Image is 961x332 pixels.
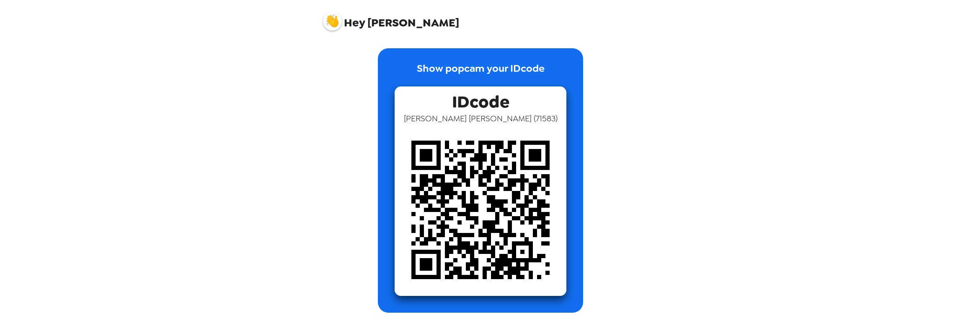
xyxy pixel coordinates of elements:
[452,86,509,113] span: IDcode
[395,124,566,296] img: qr code
[404,113,558,124] span: [PERSON_NAME] [PERSON_NAME] ( 71583 )
[344,15,365,30] span: Hey
[417,61,545,86] p: Show popcam your IDcode
[323,12,342,31] img: profile pic
[323,8,459,29] span: [PERSON_NAME]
